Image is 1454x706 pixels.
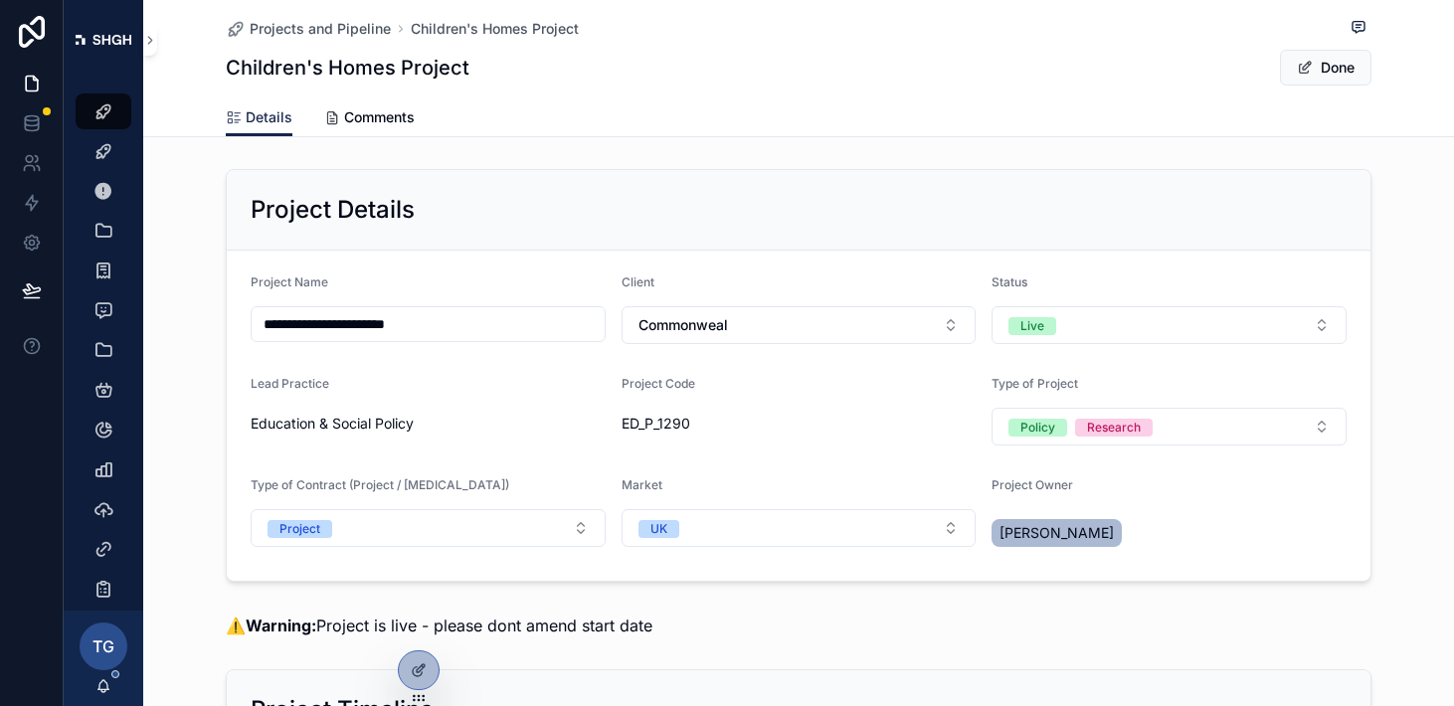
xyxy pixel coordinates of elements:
[1075,417,1153,437] button: Unselect RESEARCH
[622,509,977,547] button: Select Button
[622,414,977,434] span: ED_P_1290
[992,408,1347,445] button: Select Button
[251,376,329,391] span: Lead Practice
[64,80,143,611] div: scrollable content
[246,107,292,127] span: Details
[622,274,654,289] span: Client
[638,315,728,335] span: Commonweal
[246,616,316,635] strong: Warning:
[622,306,977,344] button: Select Button
[279,520,320,538] div: Project
[1280,50,1371,86] button: Done
[251,274,328,289] span: Project Name
[638,518,679,538] button: Unselect UK
[344,107,415,127] span: Comments
[1020,317,1044,335] div: Live
[992,477,1073,492] span: Project Owner
[251,194,415,226] h2: Project Details
[992,376,1078,391] span: Type of Project
[226,99,292,137] a: Details
[1087,419,1141,437] div: Research
[226,19,391,39] a: Projects and Pipeline
[1008,417,1067,437] button: Unselect POLICY
[92,634,114,658] span: TG
[226,54,469,82] h1: Children's Homes Project
[992,306,1347,344] button: Select Button
[650,520,667,538] div: UK
[76,35,131,45] img: App logo
[226,616,652,635] span: ⚠️ Project is live - please dont amend start date
[1020,419,1055,437] div: Policy
[250,19,391,39] span: Projects and Pipeline
[622,477,662,492] span: Market
[251,477,509,492] span: Type of Contract (Project / [MEDICAL_DATA])
[251,509,606,547] button: Select Button
[251,414,414,434] span: Education & Social Policy
[992,274,1027,289] span: Status
[1000,523,1114,543] span: [PERSON_NAME]
[411,19,579,39] a: Children's Homes Project
[324,99,415,139] a: Comments
[622,376,695,391] span: Project Code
